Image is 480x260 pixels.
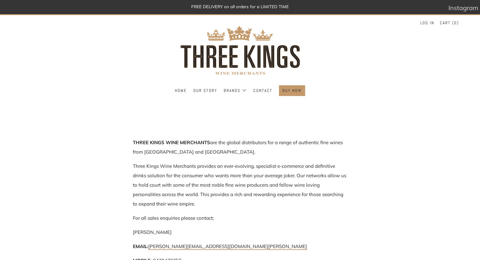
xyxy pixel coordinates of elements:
p: are the global distributors for a range of authentic fine wines from [GEOGRAPHIC_DATA] and [GEOGR... [133,138,347,157]
a: Cart (0) [440,18,459,28]
a: Contact [253,86,272,96]
span: Instagram [448,4,478,12]
a: [PERSON_NAME][EMAIL_ADDRESS][DOMAIN_NAME][PERSON_NAME] [148,243,307,250]
strong: THREE KINGS WINE MERCHANTS [133,139,210,145]
a: Instagram [448,2,478,14]
img: three kings wine merchants [177,15,303,85]
strong: EMAIL: [133,243,148,249]
a: Brands [224,86,247,96]
p: [PERSON_NAME] [133,228,347,237]
a: Our Story [193,86,217,96]
a: Home [175,86,187,96]
span: 0 [454,20,457,25]
a: BUY NOW [282,86,302,96]
span: Three Kings Wine Merchants provides an ever-evolving, specialist e-commerce and definitive drinks... [133,163,346,207]
a: Log in [420,18,434,28]
p: For all sales enquiries please contact; [133,213,347,223]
